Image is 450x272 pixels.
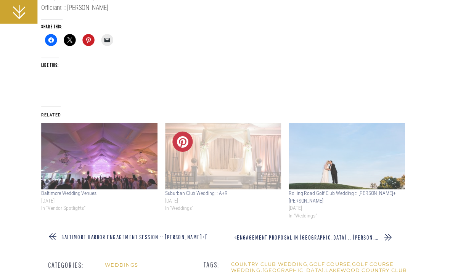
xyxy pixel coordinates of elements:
[231,261,308,267] a: country club wedding
[41,190,96,196] a: Baltimore Wedding Venues
[41,106,61,117] em: Related
[41,123,157,190] img: Baltimore Wedding Venues
[235,234,381,240] nav: «
[289,204,405,212] time: [DATE]
[41,204,157,212] p: In "Vendor Spotlights"
[41,19,63,30] h3: Share this:
[105,262,138,268] a: Weddings
[41,73,409,93] iframe: Like or Reblog
[48,262,95,269] h3: CATEGORIES:
[165,190,228,196] a: Suburban Club Wedding :: A+R
[204,261,233,269] h3: TAGS:
[309,261,350,267] a: golf course
[289,212,405,220] p: In "Weddings"
[289,123,405,190] a: Rolling Road Golf Club Wedding :: Katie+Ned
[289,190,395,204] a: Rolling Road Golf Club Wedding :: [PERSON_NAME]+[PERSON_NAME]
[61,233,243,240] a: Baltimore Harbor Engagement Session :: [PERSON_NAME]+[PERSON_NAME]
[165,123,281,190] a: Suburban Club Wedding :: A+R
[237,234,431,241] a: Engagement Proposal in [GEOGRAPHIC_DATA] :: [PERSON_NAME]+[PERSON_NAME]
[61,234,212,239] nav: »
[165,197,281,205] time: [DATE]
[41,197,157,205] time: [DATE]
[165,204,281,212] p: In "Weddings"
[41,58,59,68] h3: Like this:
